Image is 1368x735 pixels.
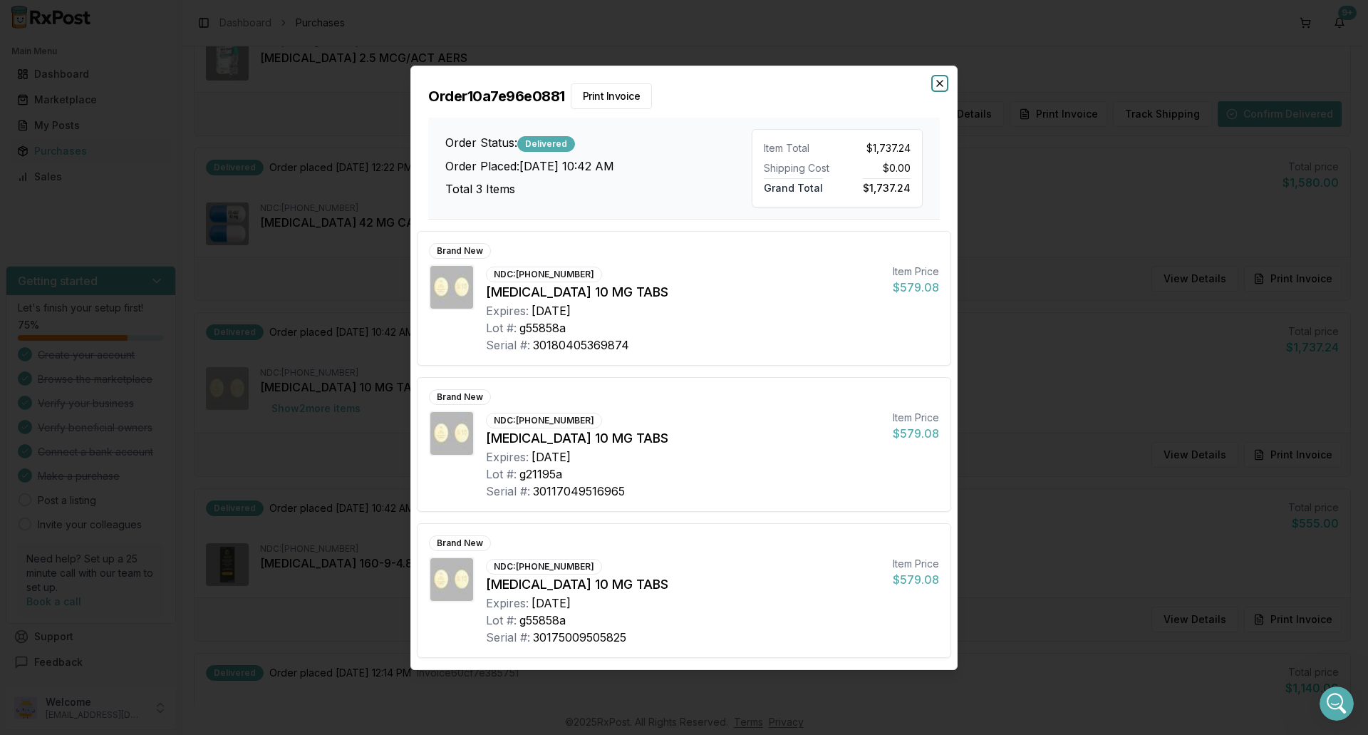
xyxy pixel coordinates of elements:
div: need one more Mounjaro7.5mg/0.5ml [73,406,262,420]
div: Brand New [429,535,491,551]
button: Send a message… [244,461,267,484]
div: Expires: [486,595,529,612]
div: Lot #: [486,319,517,336]
div: Close [250,6,276,31]
button: go back [9,6,36,33]
div: Brand New [429,243,491,259]
h1: [PERSON_NAME] [69,7,162,18]
div: $579.08 [893,571,939,588]
div: Shipping Cost [764,161,831,175]
img: Jardiance 10 MG TABS [430,412,473,455]
span: $1,737.24 [866,141,911,155]
div: Expires: [486,302,529,319]
div: Serial #: [486,629,530,646]
div: [MEDICAL_DATA] 10 MG TABS [486,428,881,448]
div: [DATE] [532,595,571,612]
div: [DATE] [532,302,571,319]
div: $0.00 [843,161,911,175]
div: need one more Mounjaro7.5mg/0.5ml [62,397,274,428]
div: JEFFREY says… [11,111,274,340]
div: Serial #: [486,336,530,354]
div: Manuel says… [11,341,274,397]
img: Profile image for Manuel [41,8,63,31]
div: Delivered [517,135,575,151]
a: [EMAIL_ADDRESS][DOMAIN_NAME] [71,307,246,319]
div: $579.08 [893,279,939,296]
div: Expires: [486,448,529,466]
div: Brand New [429,389,491,405]
div: g55858a [519,612,566,629]
div: Lot #: [486,612,517,629]
div: Item Price [893,411,939,425]
div: I was able to get everything just waiting on the [MEDICAL_DATA] then i will call to have you submit [23,50,222,92]
div: Everything i was able to find is in your cart please review [23,349,222,377]
div: JEFFREY says… [11,397,274,440]
img: Jardiance 10 MG TABS [430,558,473,601]
h3: Order Status: [445,133,752,151]
h3: Order Placed: [DATE] 10:42 AM [445,157,752,174]
img: Jardiance 10 MG TABS [430,266,473,309]
div: Serial #: [486,483,530,500]
div: 30180405369874 [533,336,629,354]
div: [MEDICAL_DATA] 10 MG TABS [486,575,881,595]
iframe: Intercom live chat [1320,687,1354,721]
p: Active [DATE] [69,18,132,32]
div: Office [PHONE_NUMBER] [71,264,262,279]
b: Greenway Pharmacy [71,202,186,213]
button: Emoji picker [22,467,33,478]
h3: Total 3 Items [445,180,752,197]
div: AWESOME tyGreenway Pharmacy[STREET_ADDRESS][GEOGRAPHIC_DATA]Office [PHONE_NUMBER]Fax [PHONE_NUMBE... [60,111,274,329]
div: NDC: [PHONE_NUMBER] [486,559,602,575]
div: g55858a [519,319,566,336]
div: $579.08 [893,425,939,442]
button: Upload attachment [68,467,79,478]
div: AWESOME ty [71,120,262,134]
button: Print Invoice [571,83,653,109]
div: Fax [PHONE_NUMBER] [71,286,262,300]
div: Lot #: [486,466,517,483]
span: $1,737.24 [863,178,911,194]
div: NDC: [PHONE_NUMBER] [486,413,602,428]
div: g21195a [519,466,562,483]
button: Gif picker [45,467,56,478]
textarea: Message… [12,437,273,461]
div: Item Total [764,141,831,155]
div: Item Price [893,557,939,571]
button: Home [223,6,250,33]
div: [MEDICAL_DATA] 10 MG TABS [486,282,881,302]
h2: Order 10a7e96e0881 [428,83,940,109]
div: [DATE] [532,448,571,466]
div: I was able to get everything just waiting on the [MEDICAL_DATA] then i will call to have you submit [11,41,234,101]
span: Grand Total [764,178,823,194]
div: 30175009505825 [533,629,626,646]
div: Item Price [893,264,939,279]
div: Manuel says… [11,41,274,112]
div: Everything i was able to find is in your cart please review [11,341,234,386]
div: NDC: [PHONE_NUMBER] [486,267,602,282]
div: [STREET_ADDRESS] [71,222,262,237]
div: 30117049516965 [533,483,625,500]
div: [GEOGRAPHIC_DATA] [71,243,262,257]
